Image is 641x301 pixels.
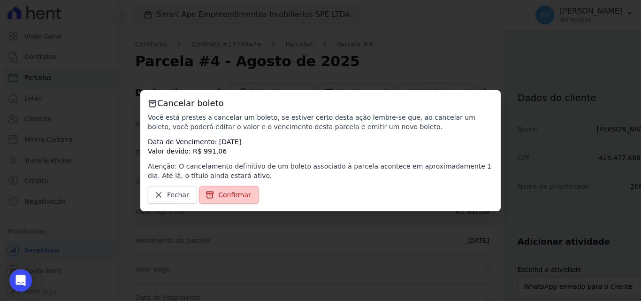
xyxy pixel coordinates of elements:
a: Fechar [148,186,197,204]
div: Open Intercom Messenger [9,269,32,292]
p: Atenção: O cancelamento definitivo de um boleto associado à parcela acontece em aproximadamente 1... [148,162,493,180]
span: Confirmar [218,190,251,200]
p: Você está prestes a cancelar um boleto, se estiver certo desta ação lembre-se que, ao cancelar um... [148,113,493,131]
p: Data de Vencimento: [DATE] Valor devido: R$ 991,06 [148,137,493,156]
h3: Cancelar boleto [148,98,493,109]
a: Confirmar [199,186,259,204]
span: Fechar [167,190,189,200]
